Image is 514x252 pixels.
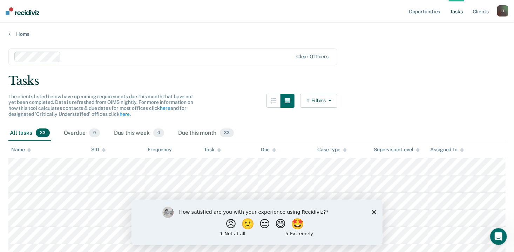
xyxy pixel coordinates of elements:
span: 0 [153,128,164,138]
div: Frequency [148,147,172,153]
div: Task [204,147,221,153]
div: L T [497,5,508,16]
button: LT [497,5,508,16]
iframe: Survey by Kim from Recidiviz [131,200,383,245]
img: Recidiviz [6,7,39,15]
a: Home [8,31,506,37]
div: Due [261,147,276,153]
div: Supervision Level [374,147,420,153]
iframe: Intercom live chat [490,228,507,245]
span: 33 [36,128,50,138]
span: The clients listed below have upcoming requirements due this month that have not yet been complet... [8,94,193,117]
a: here [120,111,130,117]
span: 33 [220,128,234,138]
div: Case Type [317,147,347,153]
div: Assigned To [431,147,464,153]
div: Tasks [8,74,506,88]
div: Clear officers [296,54,329,60]
div: Due this week0 [113,126,165,141]
div: Due this month33 [177,126,235,141]
div: Overdue0 [62,126,101,141]
div: SID [91,147,106,153]
a: here [160,105,170,111]
div: Name [11,147,31,153]
button: Filters [300,94,337,108]
span: 0 [89,128,100,138]
div: All tasks33 [8,126,51,141]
